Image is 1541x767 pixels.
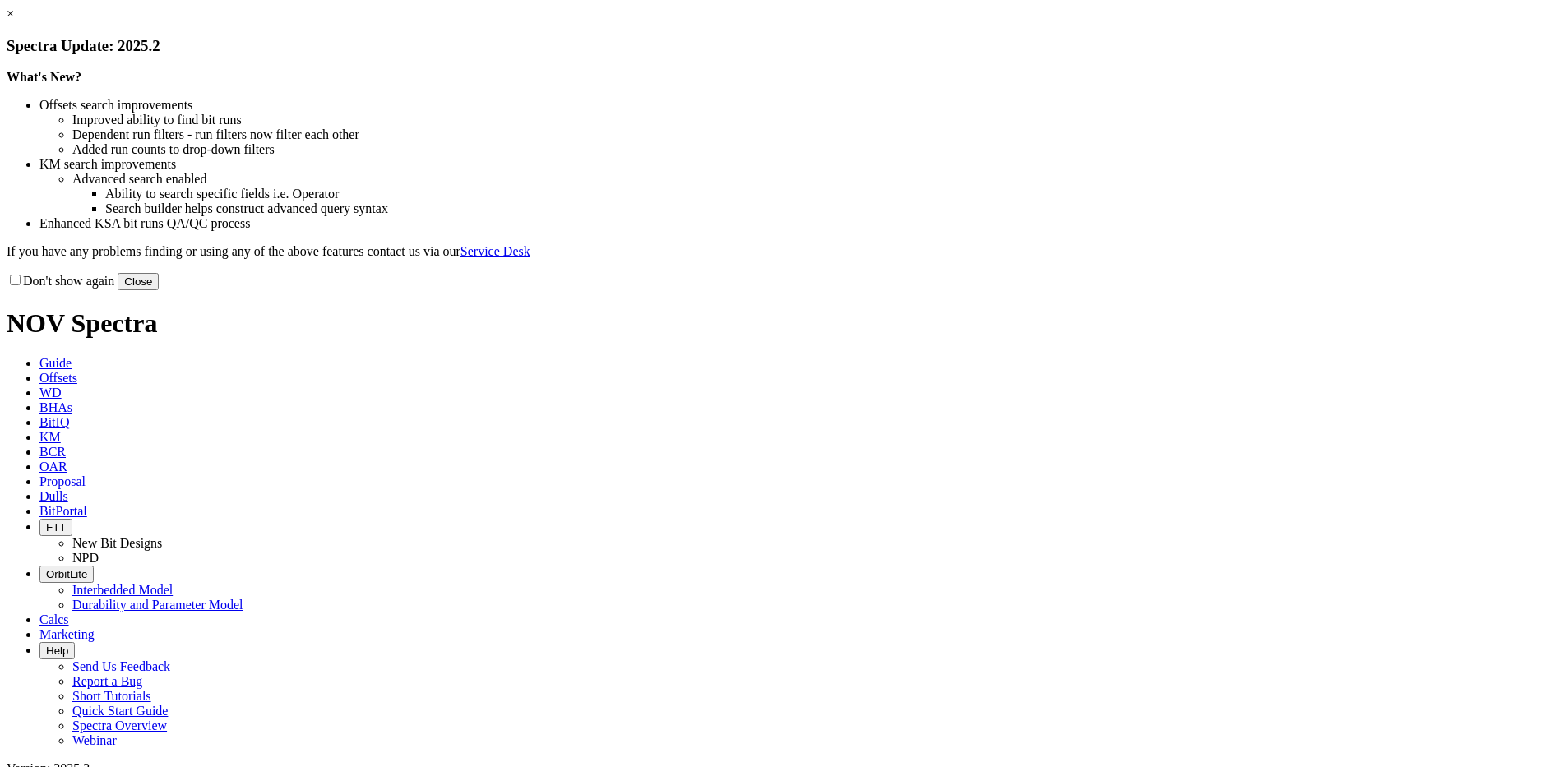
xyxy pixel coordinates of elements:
span: FTT [46,521,66,534]
a: Spectra Overview [72,718,167,732]
a: Quick Start Guide [72,704,168,718]
a: NPD [72,551,99,565]
span: KM [39,430,61,444]
a: Interbedded Model [72,583,173,597]
a: Webinar [72,733,117,747]
a: Service Desk [460,244,530,258]
span: Help [46,645,68,657]
li: Advanced search enabled [72,172,1534,187]
li: KM search improvements [39,157,1534,172]
input: Don't show again [10,275,21,285]
button: Close [118,273,159,290]
li: Offsets search improvements [39,98,1534,113]
a: Short Tutorials [72,689,151,703]
li: Ability to search specific fields i.e. Operator [105,187,1534,201]
span: OrbitLite [46,568,87,580]
span: OAR [39,460,67,474]
span: BHAs [39,400,72,414]
span: Guide [39,356,72,370]
label: Don't show again [7,274,114,288]
a: New Bit Designs [72,536,162,550]
h1: NOV Spectra [7,308,1534,339]
span: Calcs [39,612,69,626]
span: BCR [39,445,66,459]
li: Improved ability to find bit runs [72,113,1534,127]
li: Enhanced KSA bit runs QA/QC process [39,216,1534,231]
span: Offsets [39,371,77,385]
li: Added run counts to drop-down filters [72,142,1534,157]
h3: Spectra Update: 2025.2 [7,37,1534,55]
a: Report a Bug [72,674,142,688]
a: Durability and Parameter Model [72,598,243,612]
span: Marketing [39,627,95,641]
span: BitIQ [39,415,69,429]
p: If you have any problems finding or using any of the above features contact us via our [7,244,1534,259]
span: WD [39,386,62,400]
span: BitPortal [39,504,87,518]
strong: What's New? [7,70,81,84]
a: × [7,7,14,21]
a: Send Us Feedback [72,659,170,673]
span: Dulls [39,489,68,503]
li: Dependent run filters - run filters now filter each other [72,127,1534,142]
span: Proposal [39,474,86,488]
li: Search builder helps construct advanced query syntax [105,201,1534,216]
